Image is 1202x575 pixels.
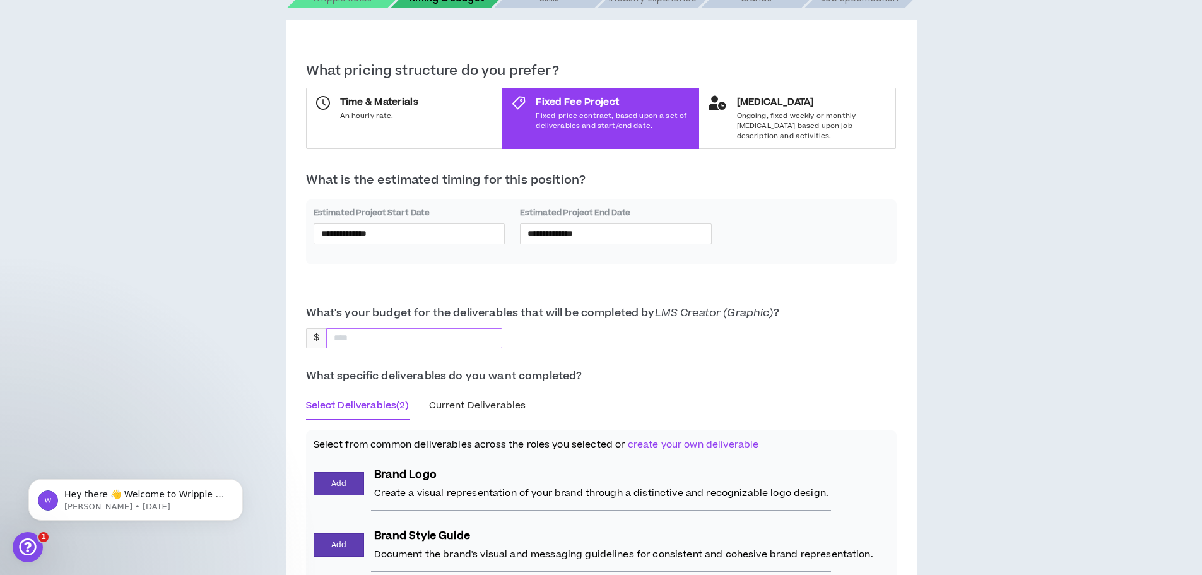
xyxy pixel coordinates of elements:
div: Close [217,20,240,43]
p: Hi [PERSON_NAME] ! [25,90,227,133]
span: LMS Creator (Graphic) [655,305,774,321]
span: An hourly rate. [340,111,418,121]
iframe: Intercom notifications message [9,453,262,541]
span: Document the brand's visual and messaging guidelines for consistent and cohesive brand representa... [374,548,873,561]
p: What pricing structure do you prefer? [306,62,897,80]
button: Add [314,472,364,495]
span: Fixed Fee Project [536,96,689,109]
p: Brand Logo [374,467,889,482]
p: What's your budget for the deliverables that will be completed by ? [306,305,897,321]
span: clock-circle [316,96,330,110]
span: Messages [105,425,148,434]
iframe: Intercom live chat [13,532,43,562]
button: Help [168,394,252,444]
span: Time & Materials [340,96,418,109]
span: Ongoing, fixed weekly or monthly [MEDICAL_DATA] based upon job description and activities. [737,111,887,141]
button: Add [314,533,364,557]
span: Fixed-price contract, based upon a set of deliverables and start/end date. [536,111,689,131]
span: Help [200,425,220,434]
img: logo [25,24,48,44]
label: Estimated Project End Date [520,207,712,218]
span: Select Deliverables (2) [306,399,409,412]
div: Send us a message [26,181,211,194]
span: Create a visual representation of your brand through a distinctive and recognizable logo design. [374,487,828,500]
span: [MEDICAL_DATA] [737,96,887,109]
button: Messages [84,394,168,444]
span: Current Deliverables [429,399,526,412]
div: Send us a messageWe typically reply in a few hours [13,170,240,218]
span: create your own deliverable [628,438,759,451]
div: Profile image for Gabriella [172,20,197,45]
div: We typically reply in a few hours [26,194,211,207]
span: Select from common deliverables across the roles you selected or [314,438,625,451]
label: Estimated Project Start Date [314,207,505,218]
span: 1 [38,532,49,542]
p: What is the estimated timing for this position? [306,172,897,189]
p: Brand Style Guide [374,528,889,543]
div: $ [306,328,326,348]
span: tag [512,96,526,110]
p: What specific deliverables do you want completed? [306,369,897,384]
span: Home [28,425,56,434]
p: How can we help? [25,133,227,154]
